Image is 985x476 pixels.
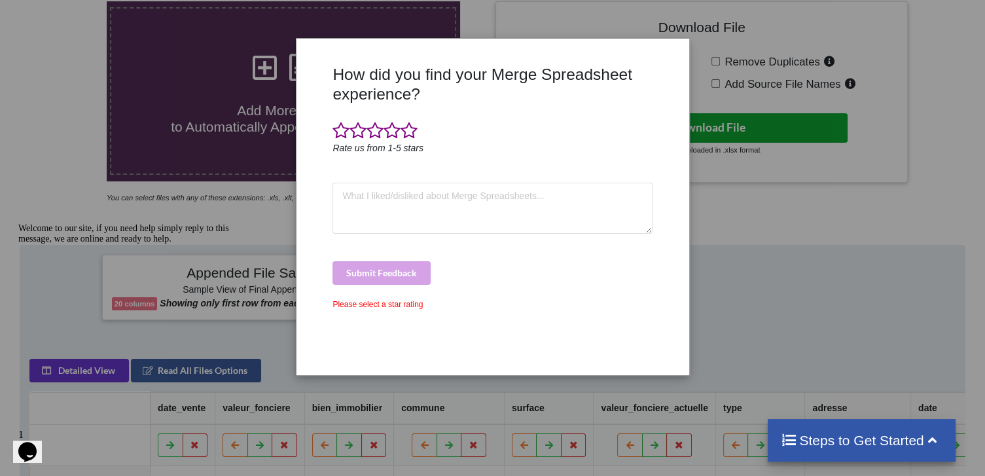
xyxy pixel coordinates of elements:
i: Rate us from 1-5 stars [332,143,423,153]
h3: How did you find your Merge Spreadsheet experience? [332,65,652,103]
div: Please select a star rating [332,299,652,310]
iframe: chat widget [13,424,55,463]
iframe: chat widget [13,218,249,417]
div: Welcome to our site, if you need help simply reply to this message, we are online and ready to help. [5,5,241,26]
h4: Steps to Get Started [781,432,942,449]
span: Welcome to our site, if you need help simply reply to this message, we are online and ready to help. [5,5,216,26]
